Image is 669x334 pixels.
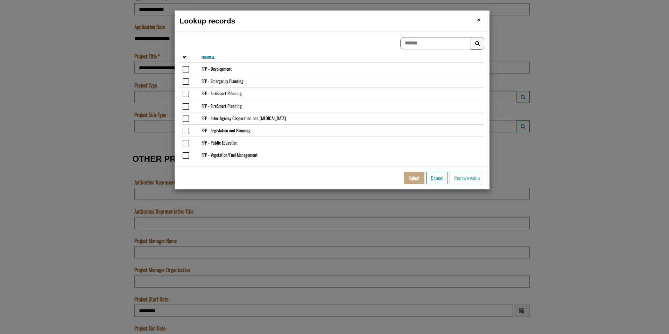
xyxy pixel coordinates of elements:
[199,112,484,124] td: FFP - Inter-Agency Cooperation and Cross-Training
[180,16,484,26] h1: Lookup records Dialog
[199,137,484,149] td: FFP - Public Education
[471,37,484,50] button: Search Results
[199,63,484,75] td: FFP - Development
[477,14,480,25] span: ×
[199,149,484,161] td: FFP - Vegetation/Fuel Management
[183,128,189,134] span: Select or deselect the row FFP - Legislation and Planning
[183,91,189,97] span: Select or deselect the row FFP - FireSmart Planning
[2,58,44,66] label: Submissions Due Date
[183,152,189,159] span: Select or deselect the row FFP - Vegetation/Fuel Management
[199,100,484,112] td: FFP - FireSmart Planning
[2,9,338,21] input: Program is a required field.
[2,29,15,36] label: The name of the custom entity.
[183,140,189,146] span: Select or deselect the row FFP - Public Education
[202,53,215,60] a: Name
[183,78,189,85] span: Select or deselect the row FFP - Emergency Planning
[199,88,484,100] td: FFP - FireSmart Planning
[2,39,338,51] input: Name
[450,172,484,184] button: Remove value
[199,75,484,88] td: FFP - Emergency Planning
[180,50,199,63] th: Select
[199,124,484,137] td: FFP - Legislation and Planning
[183,116,189,122] span: Select or deselect the row FFP - Inter-Agency Cooperation and Cross-Training
[2,9,338,43] textarea: Acknowledgement
[183,103,189,110] span: Select or deselect the row FFP - FireSmart Planning
[400,37,471,49] input: To search on partial text, use the asterisk (*) wildcard character.
[183,66,189,72] span: Select or deselect the row FFP - Development
[404,172,424,184] button: Select
[477,16,480,23] button: Close
[426,172,448,184] button: Cancel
